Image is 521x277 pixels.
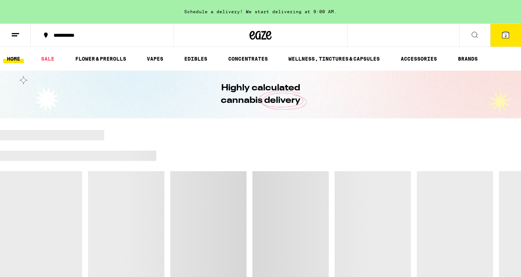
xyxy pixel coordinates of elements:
[200,82,321,107] h1: Highly calculated cannabis delivery
[181,54,211,63] a: EDIBLES
[143,54,167,63] a: VAPES
[504,33,507,38] span: 2
[72,54,130,63] a: FLOWER & PREROLLS
[37,54,58,63] a: SALE
[225,54,272,63] a: CONCENTRATES
[3,54,24,63] a: HOME
[285,54,383,63] a: WELLNESS, TINCTURES & CAPSULES
[454,54,481,63] a: BRANDS
[397,54,441,63] a: ACCESSORIES
[490,24,521,47] button: 2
